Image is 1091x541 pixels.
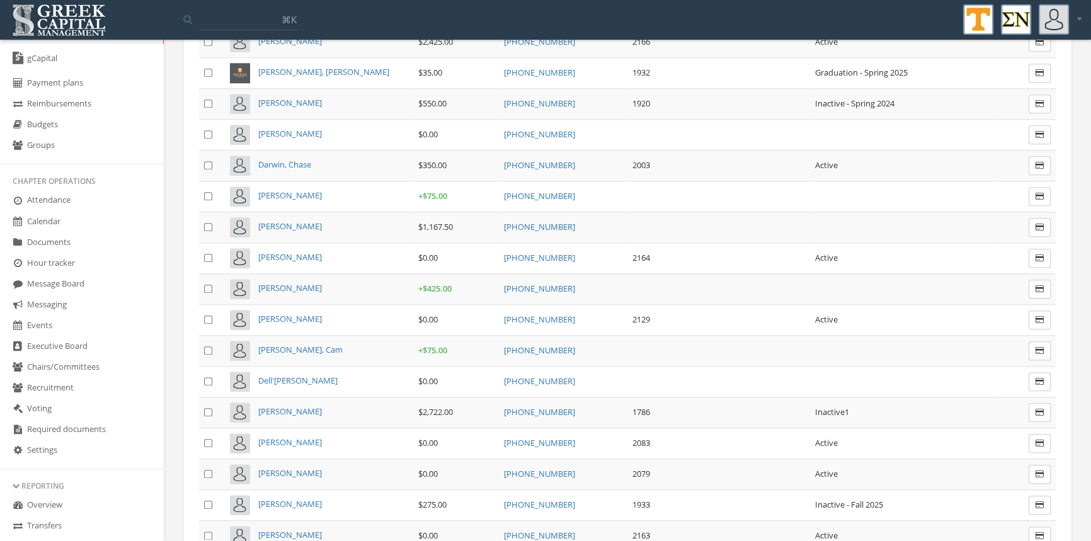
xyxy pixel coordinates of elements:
[504,499,575,510] a: [PHONE_NUMBER]
[418,128,438,140] span: $0.00
[418,530,438,541] span: $0.00
[418,375,438,387] span: $0.00
[504,221,575,232] a: [PHONE_NUMBER]
[504,314,575,325] a: [PHONE_NUMBER]
[504,190,575,202] a: [PHONE_NUMBER]
[418,36,453,47] span: $2,425.00
[504,128,575,140] a: [PHONE_NUMBER]
[258,159,311,170] a: Darwin, Chase
[504,98,575,109] a: [PHONE_NUMBER]
[504,345,575,356] a: [PHONE_NUMBER]
[504,406,575,418] a: [PHONE_NUMBER]
[504,375,575,387] a: [PHONE_NUMBER]
[258,467,322,479] a: [PERSON_NAME]
[258,251,322,263] a: [PERSON_NAME]
[810,397,993,428] td: Inactive1
[418,468,438,479] span: $0.00
[504,283,575,294] a: [PHONE_NUMBER]
[810,150,993,181] td: Active
[258,375,338,386] a: Dell'[PERSON_NAME]
[418,499,447,510] span: $275.00
[258,529,322,540] a: [PERSON_NAME]
[504,159,575,171] a: [PHONE_NUMBER]
[504,468,575,479] a: [PHONE_NUMBER]
[418,283,452,294] span: + $425.00
[504,437,575,448] a: [PHONE_NUMBER]
[418,406,453,418] span: $2,722.00
[810,57,993,88] td: Graduation - Spring 2025
[627,26,810,57] td: 2166
[418,437,438,448] span: $0.00
[258,498,322,510] a: [PERSON_NAME]
[810,489,993,520] td: Inactive - Fall 2025
[504,530,575,541] a: [PHONE_NUMBER]
[504,36,575,47] a: [PHONE_NUMBER]
[627,242,810,273] td: 2164
[810,88,993,119] td: Inactive - Spring 2024
[258,35,322,47] a: [PERSON_NAME]
[258,406,322,417] a: [PERSON_NAME]
[282,13,297,26] span: ⌘K
[810,304,993,335] td: Active
[418,190,447,202] span: + $75.00
[418,98,447,109] span: $550.00
[810,458,993,489] td: Active
[627,397,810,428] td: 1786
[627,458,810,489] td: 2079
[13,481,151,491] div: Reporting
[627,150,810,181] td: 2003
[258,282,322,293] a: [PERSON_NAME]
[418,345,447,356] span: + $75.00
[627,428,810,458] td: 2083
[258,97,322,108] a: [PERSON_NAME]
[504,252,575,263] a: [PHONE_NUMBER]
[258,344,343,355] a: [PERSON_NAME], Cam
[258,128,322,139] a: [PERSON_NAME]
[418,221,453,232] span: $1,167.50
[418,159,447,171] span: $350.00
[810,242,993,273] td: Active
[418,314,438,325] span: $0.00
[810,26,993,57] td: Active
[258,190,322,201] a: [PERSON_NAME]
[627,489,810,520] td: 1933
[258,436,322,448] a: [PERSON_NAME]
[627,57,810,88] td: 1932
[258,313,322,324] a: [PERSON_NAME]
[627,88,810,119] td: 1920
[810,428,993,458] td: Active
[258,66,389,77] a: [PERSON_NAME], [PERSON_NAME]
[258,220,322,232] a: [PERSON_NAME]
[504,67,575,78] a: [PHONE_NUMBER]
[418,67,442,78] span: $35.00
[627,304,810,335] td: 2129
[418,252,438,263] span: $0.00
